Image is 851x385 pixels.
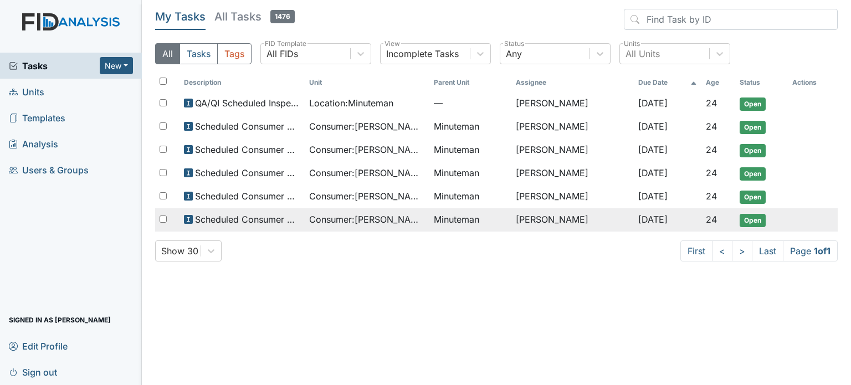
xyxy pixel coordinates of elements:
[195,166,300,179] span: Scheduled Consumer Chart Review
[638,121,668,132] span: [DATE]
[634,73,701,92] th: Toggle SortBy
[434,120,479,133] span: Minuteman
[214,9,295,24] h5: All Tasks
[195,120,300,133] span: Scheduled Consumer Chart Review
[740,167,766,181] span: Open
[309,166,425,179] span: Consumer : [PERSON_NAME]
[9,161,89,178] span: Users & Groups
[155,43,180,64] button: All
[309,143,425,156] span: Consumer : [PERSON_NAME]
[434,213,479,226] span: Minuteman
[180,43,218,64] button: Tasks
[752,240,783,261] a: Last
[195,189,300,203] span: Scheduled Consumer Chart Review
[680,240,838,261] nav: task-pagination
[161,244,198,258] div: Show 30
[9,83,44,100] span: Units
[9,363,57,381] span: Sign out
[506,47,522,60] div: Any
[511,208,634,232] td: [PERSON_NAME]
[638,97,668,109] span: [DATE]
[511,115,634,138] td: [PERSON_NAME]
[195,96,300,110] span: QA/QI Scheduled Inspection
[9,59,100,73] a: Tasks
[386,47,459,60] div: Incomplete Tasks
[9,135,58,152] span: Analysis
[740,97,766,111] span: Open
[706,214,717,225] span: 24
[100,57,133,74] button: New
[270,10,295,23] span: 1476
[638,191,668,202] span: [DATE]
[740,121,766,134] span: Open
[9,311,111,328] span: Signed in as [PERSON_NAME]
[309,189,425,203] span: Consumer : [PERSON_NAME]
[180,73,305,92] th: Toggle SortBy
[155,43,252,64] div: Type filter
[511,162,634,185] td: [PERSON_NAME]
[638,214,668,225] span: [DATE]
[706,97,717,109] span: 24
[706,144,717,155] span: 24
[783,240,838,261] span: Page
[195,213,300,226] span: Scheduled Consumer Chart Review
[511,185,634,208] td: [PERSON_NAME]
[434,96,507,110] span: —
[511,138,634,162] td: [PERSON_NAME]
[624,9,838,30] input: Find Task by ID
[195,143,300,156] span: Scheduled Consumer Chart Review
[706,191,717,202] span: 24
[9,109,65,126] span: Templates
[638,144,668,155] span: [DATE]
[740,144,766,157] span: Open
[9,337,68,355] span: Edit Profile
[626,47,660,60] div: All Units
[309,213,425,226] span: Consumer : [PERSON_NAME]
[735,73,788,92] th: Toggle SortBy
[701,73,735,92] th: Toggle SortBy
[706,167,717,178] span: 24
[680,240,712,261] a: First
[706,121,717,132] span: 24
[155,9,206,24] h5: My Tasks
[434,143,479,156] span: Minuteman
[740,191,766,204] span: Open
[732,240,752,261] a: >
[788,73,838,92] th: Actions
[434,189,479,203] span: Minuteman
[511,73,634,92] th: Assignee
[638,167,668,178] span: [DATE]
[309,96,393,110] span: Location : Minuteman
[305,73,430,92] th: Toggle SortBy
[740,214,766,227] span: Open
[217,43,252,64] button: Tags
[814,245,831,256] strong: 1 of 1
[266,47,298,60] div: All FIDs
[160,78,167,85] input: Toggle All Rows Selected
[434,166,479,179] span: Minuteman
[309,120,425,133] span: Consumer : [PERSON_NAME][GEOGRAPHIC_DATA]
[712,240,732,261] a: <
[429,73,511,92] th: Toggle SortBy
[511,92,634,115] td: [PERSON_NAME]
